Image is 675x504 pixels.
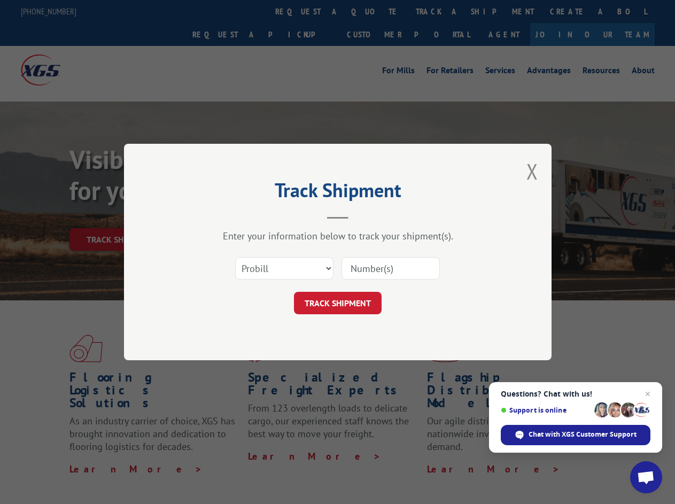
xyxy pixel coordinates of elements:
[177,183,498,203] h2: Track Shipment
[529,430,637,439] span: Chat with XGS Customer Support
[501,406,591,414] span: Support is online
[501,425,650,445] div: Chat with XGS Customer Support
[342,257,440,280] input: Number(s)
[526,157,538,185] button: Close modal
[501,390,650,398] span: Questions? Chat with us!
[630,461,662,493] div: Open chat
[177,230,498,242] div: Enter your information below to track your shipment(s).
[294,292,382,314] button: TRACK SHIPMENT
[641,387,654,400] span: Close chat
